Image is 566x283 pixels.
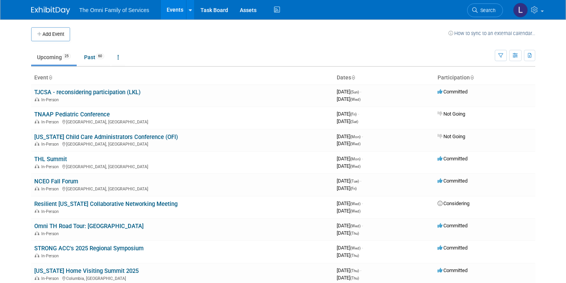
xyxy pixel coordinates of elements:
span: In-Person [41,276,61,281]
a: [US_STATE] Home Visiting Summit 2025 [34,267,139,274]
span: (Wed) [350,202,360,206]
a: How to sync to an external calendar... [448,30,535,36]
img: ExhibitDay [31,7,70,14]
img: In-Person Event [35,276,39,280]
span: The Omni Family of Services [79,7,149,13]
span: In-Person [41,186,61,192]
img: In-Person Event [35,231,39,235]
span: [DATE] [337,163,360,169]
span: 25 [62,53,71,59]
span: [DATE] [337,89,361,95]
a: Past60 [78,50,110,65]
span: (Thu) [350,231,359,236]
a: THL Summit [34,156,67,163]
span: - [362,134,363,139]
div: [GEOGRAPHIC_DATA], [GEOGRAPHIC_DATA] [34,185,330,192]
span: (Sun) [350,90,359,94]
span: - [360,89,361,95]
span: (Tue) [350,179,359,183]
span: [DATE] [337,275,359,281]
span: (Thu) [350,269,359,273]
span: - [362,223,363,229]
span: [DATE] [337,200,363,206]
span: [DATE] [337,245,363,251]
a: Sort by Participation Type [470,74,474,81]
span: - [360,178,361,184]
span: Committed [438,156,468,162]
span: [DATE] [337,230,359,236]
div: [GEOGRAPHIC_DATA], [GEOGRAPHIC_DATA] [34,141,330,147]
span: (Wed) [350,224,360,228]
img: In-Person Event [35,209,39,213]
th: Dates [334,71,434,84]
span: Committed [438,89,468,95]
img: In-Person Event [35,164,39,168]
span: [DATE] [337,118,358,124]
a: STRONG ACC's 2025 Regional Symposium [34,245,144,252]
span: (Sat) [350,120,358,124]
span: Committed [438,267,468,273]
img: In-Person Event [35,253,39,257]
span: [DATE] [337,111,359,117]
span: [DATE] [337,156,363,162]
span: - [360,267,361,273]
span: In-Person [41,209,61,214]
span: [DATE] [337,252,359,258]
button: Add Event [31,27,70,41]
a: [US_STATE] Child Care Administrators Conference (OFI) [34,134,178,141]
span: [DATE] [337,185,357,191]
span: Committed [438,245,468,251]
span: [DATE] [337,96,360,102]
span: Considering [438,200,469,206]
img: In-Person Event [35,97,39,101]
img: Lauren Ryan [513,3,528,18]
span: (Wed) [350,97,360,102]
a: Sort by Event Name [48,74,52,81]
span: (Thu) [350,276,359,280]
span: [DATE] [337,267,361,273]
a: Sort by Start Date [351,74,355,81]
a: TJCSA - reconsidering participation (LKL) [34,89,141,96]
span: - [362,200,363,206]
span: In-Person [41,253,61,258]
div: [GEOGRAPHIC_DATA], [GEOGRAPHIC_DATA] [34,118,330,125]
span: [DATE] [337,178,361,184]
a: Search [467,4,503,17]
span: [DATE] [337,141,360,146]
a: Resilient [US_STATE] Collaborative Networking Meeting [34,200,178,207]
span: (Mon) [350,135,360,139]
img: In-Person Event [35,142,39,146]
a: Omni TH Road Tour: [GEOGRAPHIC_DATA] [34,223,144,230]
span: (Thu) [350,253,359,258]
th: Event [31,71,334,84]
div: Columbia, [GEOGRAPHIC_DATA] [34,275,330,281]
span: [DATE] [337,208,360,214]
a: NCEO Fall Forum [34,178,78,185]
span: Not Going [438,134,465,139]
span: [DATE] [337,223,363,229]
a: Upcoming25 [31,50,77,65]
span: 60 [96,53,104,59]
span: In-Person [41,231,61,236]
span: (Wed) [350,164,360,169]
a: TNAAP Pediatric Conference [34,111,110,118]
span: In-Person [41,120,61,125]
span: (Wed) [350,209,360,213]
span: Committed [438,223,468,229]
span: Not Going [438,111,465,117]
span: (Wed) [350,142,360,146]
span: In-Person [41,142,61,147]
span: In-Person [41,97,61,102]
div: [GEOGRAPHIC_DATA], [GEOGRAPHIC_DATA] [34,163,330,169]
span: - [358,111,359,117]
span: Search [478,7,496,13]
th: Participation [434,71,535,84]
img: In-Person Event [35,120,39,123]
span: - [362,156,363,162]
span: In-Person [41,164,61,169]
span: (Fri) [350,112,357,116]
span: [DATE] [337,134,363,139]
span: (Wed) [350,246,360,250]
span: (Mon) [350,157,360,161]
span: Committed [438,178,468,184]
